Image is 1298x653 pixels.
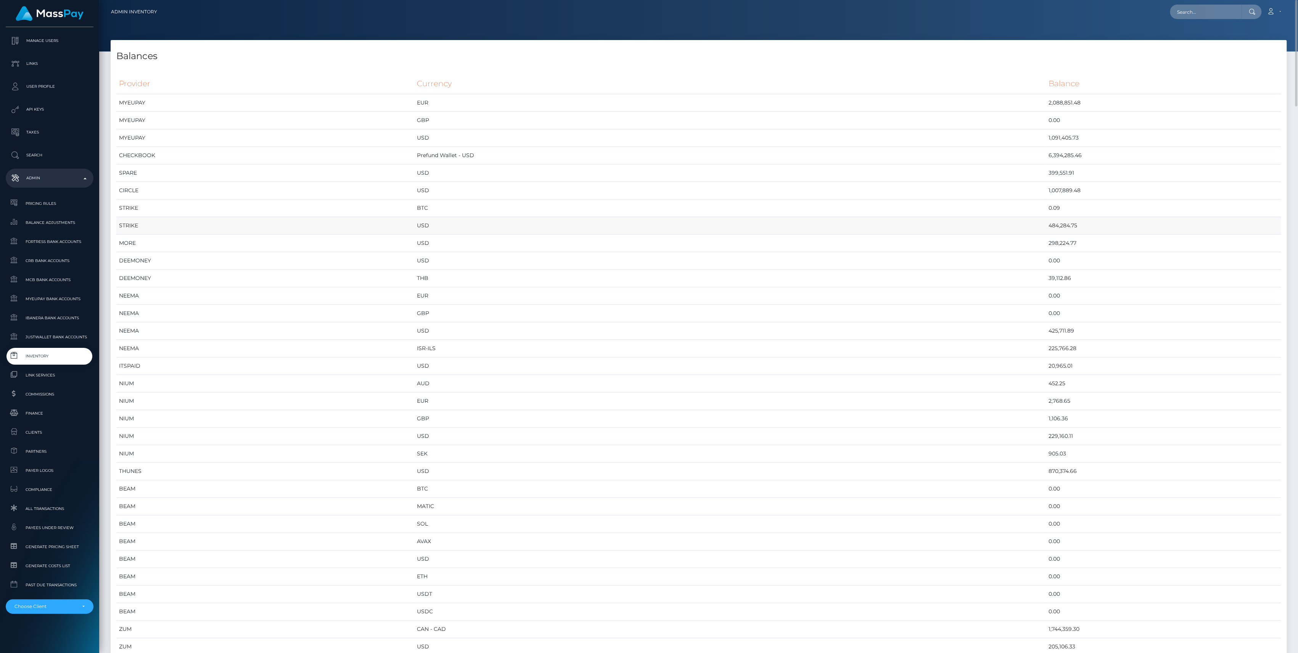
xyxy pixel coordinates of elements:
td: GBP [414,410,1046,428]
td: 452.25 [1046,375,1281,392]
p: Taxes [9,127,90,138]
td: BEAM [116,498,414,515]
td: DEEMONEY [116,270,414,287]
td: EUR [414,94,1046,112]
td: NEEMA [116,305,414,322]
td: ITSPAID [116,357,414,375]
a: User Profile [6,77,93,96]
span: JustWallet Bank Accounts [9,333,90,341]
td: USD [414,322,1046,340]
td: 0.00 [1046,603,1281,621]
span: Generate Costs List [9,561,90,570]
td: 2,088,851.48 [1046,94,1281,112]
td: 229,160.11 [1046,428,1281,445]
td: USDC [414,603,1046,621]
td: 225,766.28 [1046,340,1281,357]
img: MassPay Logo [16,6,84,21]
a: Commissions [6,386,93,402]
td: NIUM [116,392,414,410]
span: Pricing Rules [9,199,90,208]
td: MYEUPAY [116,94,414,112]
td: USD [414,252,1046,270]
td: 0.00 [1046,112,1281,129]
td: 0.09 [1046,199,1281,217]
td: SEK [414,445,1046,463]
a: Generate Costs List [6,558,93,574]
td: AUD [414,375,1046,392]
td: THB [414,270,1046,287]
p: Search [9,150,90,161]
td: 0.00 [1046,515,1281,533]
td: 425,711.89 [1046,322,1281,340]
td: NEEMA [116,340,414,357]
td: BTC [414,480,1046,498]
td: STRIKE [116,217,414,235]
td: USD [414,235,1046,252]
td: EUR [414,392,1046,410]
td: 905.03 [1046,445,1281,463]
a: JustWallet Bank Accounts [6,329,93,345]
td: 484,284.75 [1046,217,1281,235]
td: MYEUPAY [116,112,414,129]
span: MyEUPay Bank Accounts [9,294,90,303]
td: GBP [414,305,1046,322]
a: Search [6,146,93,165]
td: USD [414,129,1046,147]
td: 39,112.86 [1046,270,1281,287]
a: Finance [6,405,93,421]
td: USD [414,463,1046,480]
td: BEAM [116,550,414,568]
a: Admin [6,169,93,188]
span: Finance [9,409,90,418]
a: All Transactions [6,500,93,517]
td: NIUM [116,445,414,463]
a: Manage Users [6,31,93,50]
td: SOL [414,515,1046,533]
td: NIUM [116,428,414,445]
td: 1,106.36 [1046,410,1281,428]
td: MORE [116,235,414,252]
button: Choose Client [6,599,93,614]
span: Compliance [9,485,90,494]
td: 0.00 [1046,287,1281,305]
td: NIUM [116,410,414,428]
td: USD [414,164,1046,182]
span: All Transactions [9,504,90,513]
a: Fortress Bank Accounts [6,233,93,250]
td: 1,744,359.30 [1046,621,1281,638]
a: Clients [6,424,93,441]
td: ISR-ILS [414,340,1046,357]
td: 0.00 [1046,533,1281,550]
td: ZUM [116,621,414,638]
a: Links [6,54,93,73]
th: Currency [414,73,1046,94]
h4: Balances [116,50,1281,63]
td: MYEUPAY [116,129,414,147]
td: 0.00 [1046,480,1281,498]
td: DEEMONEY [116,252,414,270]
span: Ibanera Bank Accounts [9,314,90,322]
a: Admin Inventory [111,4,157,20]
td: NEEMA [116,287,414,305]
td: BTC [414,199,1046,217]
a: MyEUPay Bank Accounts [6,291,93,307]
span: Commissions [9,390,90,399]
td: 0.00 [1046,568,1281,585]
td: BEAM [116,568,414,585]
a: Ibanera Bank Accounts [6,310,93,326]
td: 0.00 [1046,498,1281,515]
span: Past Due Transactions [9,581,90,589]
span: Payer Logos [9,466,90,475]
p: Admin [9,172,90,184]
td: USDT [414,585,1046,603]
span: Link Services [9,371,90,380]
span: Fortress Bank Accounts [9,237,90,246]
td: 870,374.66 [1046,463,1281,480]
p: Manage Users [9,35,90,47]
th: Provider [116,73,414,94]
td: 6,394,285.46 [1046,147,1281,164]
td: 0.00 [1046,252,1281,270]
td: BEAM [116,533,414,550]
span: Inventory [9,352,90,360]
a: Past Due Transactions [6,577,93,593]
